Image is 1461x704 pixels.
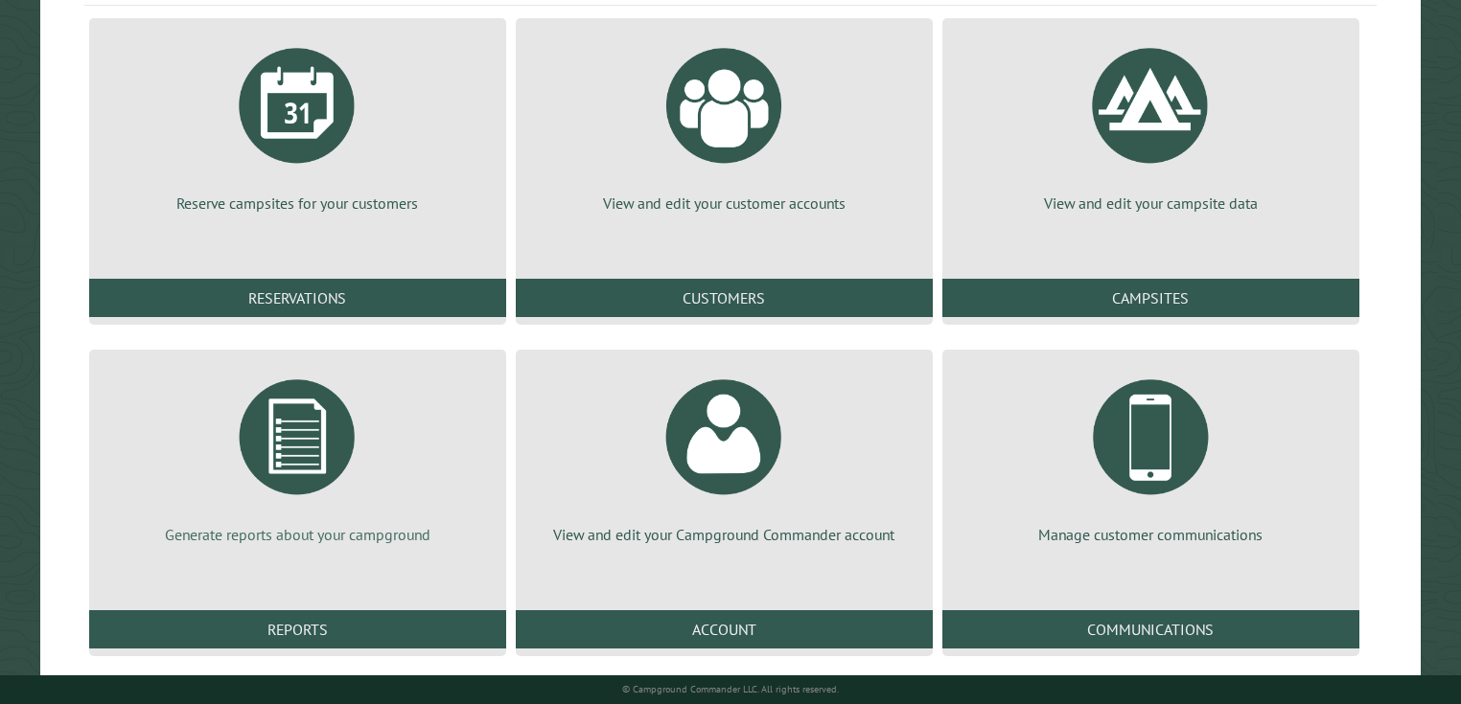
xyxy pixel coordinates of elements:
[539,193,910,214] p: View and edit your customer accounts
[516,279,933,317] a: Customers
[539,524,910,545] p: View and edit your Campground Commander account
[112,193,483,214] p: Reserve campsites for your customers
[965,524,1336,545] p: Manage customer communications
[622,683,839,695] small: © Campground Commander LLC. All rights reserved.
[965,365,1336,545] a: Manage customer communications
[89,610,506,648] a: Reports
[539,365,910,545] a: View and edit your Campground Commander account
[112,34,483,214] a: Reserve campsites for your customers
[539,34,910,214] a: View and edit your customer accounts
[112,524,483,545] p: Generate reports about your campground
[112,365,483,545] a: Generate reports about your campground
[89,279,506,317] a: Reservations
[965,34,1336,214] a: View and edit your campsite data
[942,279,1359,317] a: Campsites
[942,610,1359,648] a: Communications
[516,610,933,648] a: Account
[965,193,1336,214] p: View and edit your campsite data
